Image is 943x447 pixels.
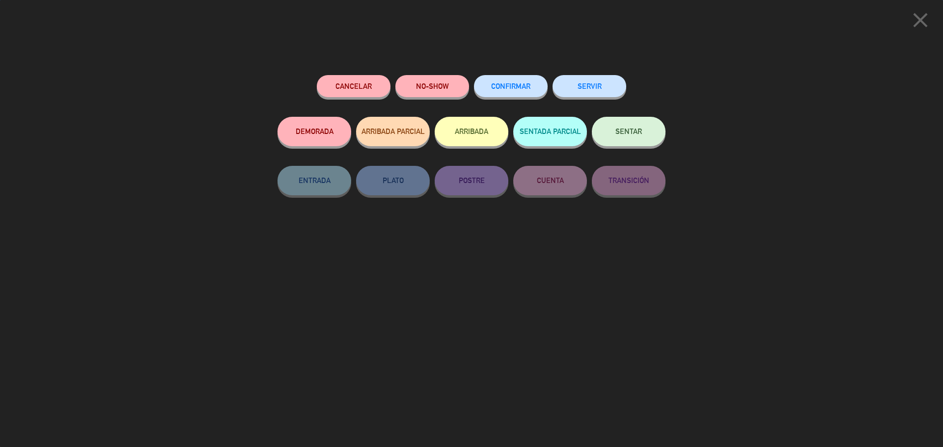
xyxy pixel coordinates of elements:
[513,166,587,195] button: CUENTA
[513,117,587,146] button: SENTADA PARCIAL
[491,82,530,90] span: CONFIRMAR
[435,117,508,146] button: ARRIBADA
[317,75,390,97] button: Cancelar
[361,127,425,135] span: ARRIBADA PARCIAL
[395,75,469,97] button: NO-SHOW
[908,8,933,32] i: close
[356,166,430,195] button: PLATO
[615,127,642,135] span: SENTAR
[277,117,351,146] button: DEMORADA
[435,166,508,195] button: POSTRE
[592,166,666,195] button: TRANSICIÓN
[277,166,351,195] button: ENTRADA
[553,75,626,97] button: SERVIR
